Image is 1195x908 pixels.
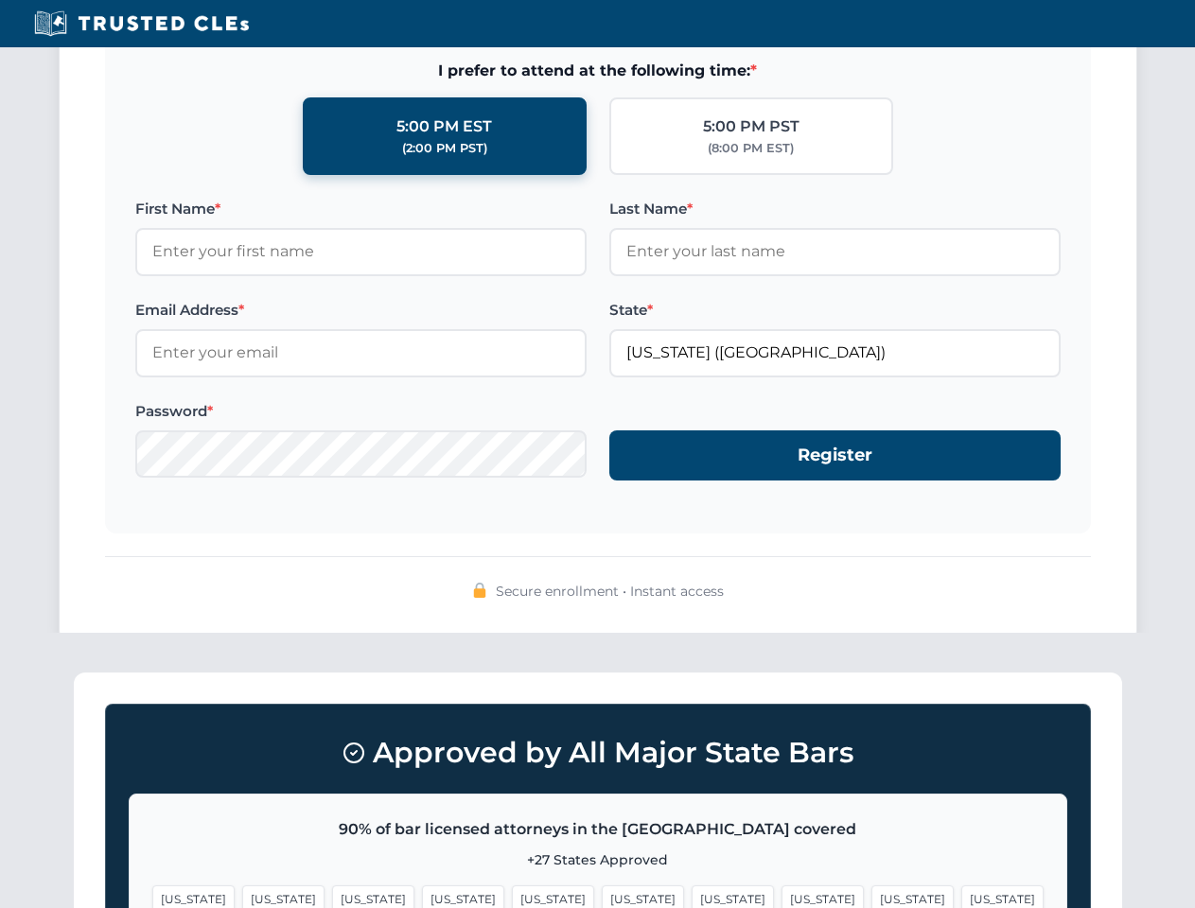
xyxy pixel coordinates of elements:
[152,849,1044,870] p: +27 States Approved
[135,59,1061,83] span: I prefer to attend at the following time:
[135,198,587,220] label: First Name
[135,299,587,322] label: Email Address
[609,228,1061,275] input: Enter your last name
[396,114,492,139] div: 5:00 PM EST
[703,114,800,139] div: 5:00 PM PST
[135,329,587,376] input: Enter your email
[152,817,1044,842] p: 90% of bar licensed attorneys in the [GEOGRAPHIC_DATA] covered
[609,430,1061,480] button: Register
[402,139,487,158] div: (2:00 PM PST)
[609,198,1061,220] label: Last Name
[472,583,487,598] img: 🔒
[28,9,255,38] img: Trusted CLEs
[135,400,587,423] label: Password
[609,299,1061,322] label: State
[129,727,1067,778] h3: Approved by All Major State Bars
[609,329,1061,376] input: Florida (FL)
[496,581,724,602] span: Secure enrollment • Instant access
[708,139,794,158] div: (8:00 PM EST)
[135,228,587,275] input: Enter your first name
